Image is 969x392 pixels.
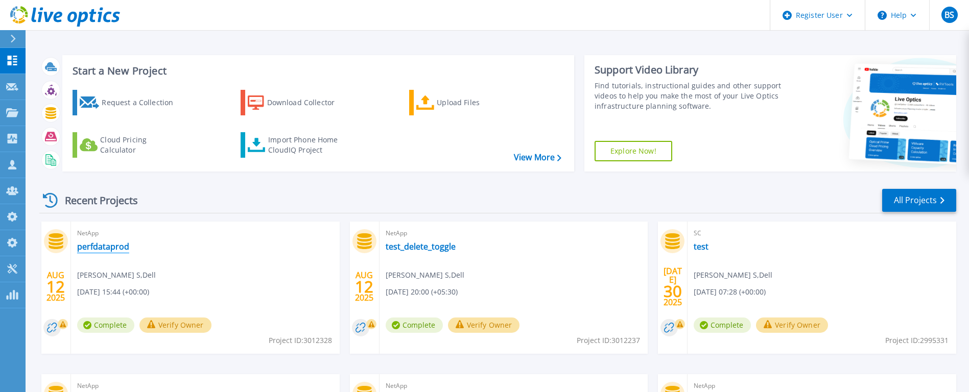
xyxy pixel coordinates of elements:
[694,286,766,298] span: [DATE] 07:28 (+00:00)
[944,11,954,19] span: BS
[664,287,682,296] span: 30
[885,335,949,346] span: Project ID: 2995331
[46,282,65,291] span: 12
[694,317,751,333] span: Complete
[73,132,186,158] a: Cloud Pricing Calculator
[386,380,642,391] span: NetApp
[355,282,373,291] span: 12
[386,228,642,239] span: NetApp
[595,63,784,77] div: Support Video Library
[268,135,348,155] div: Import Phone Home CloudIQ Project
[46,268,65,305] div: AUG 2025
[663,268,682,305] div: [DATE] 2025
[100,135,182,155] div: Cloud Pricing Calculator
[386,317,443,333] span: Complete
[448,317,520,333] button: Verify Owner
[577,335,640,346] span: Project ID: 3012237
[267,92,349,113] div: Download Collector
[595,81,784,111] div: Find tutorials, instructional guides and other support videos to help you make the most of your L...
[694,241,708,252] a: test
[102,92,183,113] div: Request a Collection
[139,317,211,333] button: Verify Owner
[77,241,129,252] a: perfdataprod
[694,269,772,281] span: [PERSON_NAME] S , Dell
[77,380,334,391] span: NetApp
[595,141,672,161] a: Explore Now!
[386,269,464,281] span: [PERSON_NAME] S , Dell
[77,286,149,298] span: [DATE] 15:44 (+00:00)
[386,241,456,252] a: test_delete_toggle
[77,228,334,239] span: NetApp
[77,269,156,281] span: [PERSON_NAME] S , Dell
[437,92,518,113] div: Upload Files
[386,286,458,298] span: [DATE] 20:00 (+05:30)
[409,90,523,115] a: Upload Files
[39,188,152,213] div: Recent Projects
[77,317,134,333] span: Complete
[269,335,332,346] span: Project ID: 3012328
[73,65,561,77] h3: Start a New Project
[354,268,374,305] div: AUG 2025
[514,153,561,162] a: View More
[73,90,186,115] a: Request a Collection
[694,380,950,391] span: NetApp
[694,228,950,239] span: SC
[756,317,828,333] button: Verify Owner
[882,189,956,212] a: All Projects
[241,90,354,115] a: Download Collector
